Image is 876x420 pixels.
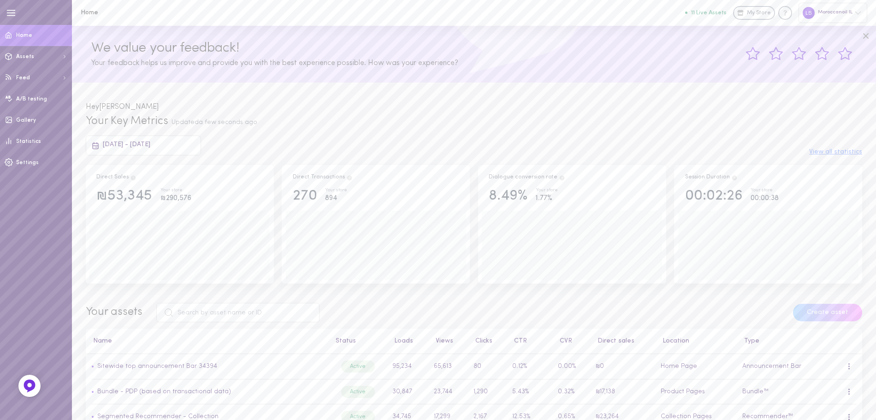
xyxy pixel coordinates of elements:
[509,338,527,344] button: CTR
[160,188,191,193] div: Your store
[489,173,565,182] div: Dialogue conversion rate
[23,379,36,393] img: Feedback Button
[809,149,862,155] button: View all statistics
[661,413,712,420] span: Collection Pages
[156,303,320,322] input: Search by asset name or ID
[390,338,413,344] button: Loads
[91,59,458,67] span: Your feedback helps us improve and provide you with the best experience possible. How was your ex...
[16,75,30,81] span: Feed
[103,141,150,148] span: [DATE] - [DATE]
[16,54,34,59] span: Assets
[293,173,353,182] div: Direct Transactions
[97,413,219,420] a: Segmented Recommender - Collection
[731,174,738,180] span: Track how your session duration increase once users engage with your Assets
[94,363,217,370] a: Sitewide top announcement Bar 34394
[325,188,347,193] div: Your store
[507,379,553,404] td: 5.43%
[94,413,219,420] a: Segmented Recommender - Collection
[685,10,727,16] button: 11 Live Assets
[590,379,655,404] td: ₪17,138
[742,363,801,370] span: Announcement Bar
[16,118,36,123] span: Gallery
[86,103,159,111] span: Hey [PERSON_NAME]
[793,304,862,321] button: Create asset
[742,388,769,395] span: Bundle™
[387,354,428,379] td: 95,234
[91,413,94,420] span: •
[91,363,94,370] span: •
[536,188,558,193] div: Your store
[325,193,347,204] div: 894
[733,6,775,20] a: My Store
[468,379,507,404] td: 1,290
[91,388,94,395] span: •
[553,379,591,404] td: 0.32%
[81,9,233,16] h1: Home
[661,363,697,370] span: Home Page
[86,307,142,318] span: Your assets
[172,119,257,126] span: Updated a few seconds ago
[428,354,468,379] td: 65,613
[553,354,591,379] td: 0.00%
[94,388,231,395] a: Bundle - PDP (based on transactional data)
[431,338,453,344] button: Views
[293,188,317,204] div: 270
[96,188,152,204] div: ₪53,345
[536,193,558,204] div: 1.77%
[751,188,779,193] div: Your store
[747,9,771,18] span: My Store
[751,193,779,204] div: 00:00:38
[89,338,112,344] button: Name
[16,160,39,166] span: Settings
[91,41,239,55] span: We value your feedback!
[96,173,136,182] div: Direct Sales
[130,174,136,180] span: Direct Sales are the result of users clicking on a product and then purchasing the exact same pro...
[778,6,792,20] div: Knowledge center
[555,338,572,344] button: CVR
[593,338,634,344] button: Direct sales
[331,338,356,344] button: Status
[468,354,507,379] td: 80
[16,33,32,38] span: Home
[661,388,705,395] span: Product Pages
[387,379,428,404] td: 30,847
[97,363,217,370] a: Sitewide top announcement Bar 34394
[341,361,375,373] div: Active
[16,139,41,144] span: Statistics
[685,10,733,16] a: 11 Live Assets
[658,338,689,344] button: Location
[471,338,492,344] button: Clicks
[160,193,191,204] div: ₪290,576
[559,174,565,180] span: The percentage of users who interacted with one of Dialogue`s assets and ended up purchasing in t...
[590,354,655,379] td: ₪0
[799,3,867,23] div: Moroccanoil IL
[489,188,527,204] div: 8.49%
[86,116,168,127] span: Your Key Metrics
[507,354,553,379] td: 0.12%
[742,413,793,420] span: Recommender™
[346,174,353,180] span: Total transactions from users who clicked on a product through Dialogue assets, and purchased the...
[685,173,738,182] div: Session Duration
[341,386,375,398] div: Active
[428,379,468,404] td: 23,744
[685,188,743,204] div: 00:02:26
[97,388,231,395] a: Bundle - PDP (based on transactional data)
[16,96,47,102] span: A/B testing
[740,338,759,344] button: Type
